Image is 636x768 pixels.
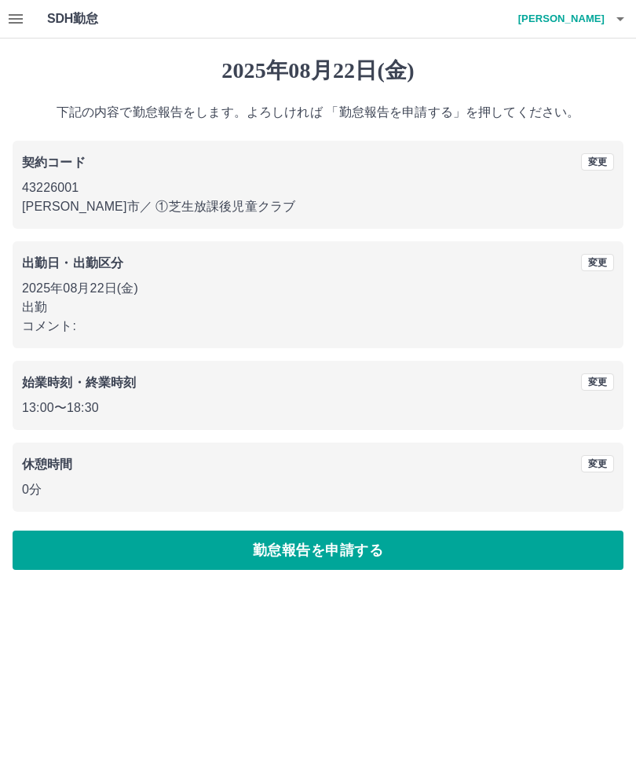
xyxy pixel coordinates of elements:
p: 2025年08月22日(金) [22,279,614,298]
b: 契約コード [22,156,86,169]
p: 0分 [22,480,614,499]
b: 出勤日・出勤区分 [22,256,123,270]
button: 変更 [581,373,614,391]
b: 休憩時間 [22,457,73,471]
button: 変更 [581,455,614,472]
p: [PERSON_NAME]市 ／ ①芝生放課後児童クラブ [22,197,614,216]
button: 変更 [581,254,614,271]
h1: 2025年08月22日(金) [13,57,623,84]
button: 勤怠報告を申請する [13,531,623,570]
p: 出勤 [22,298,614,317]
b: 始業時刻・終業時刻 [22,376,136,389]
p: コメント: [22,317,614,336]
p: 下記の内容で勤怠報告をします。よろしければ 「勤怠報告を申請する」を押してください。 [13,103,623,122]
p: 43226001 [22,178,614,197]
p: 13:00 〜 18:30 [22,399,614,417]
button: 変更 [581,153,614,171]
